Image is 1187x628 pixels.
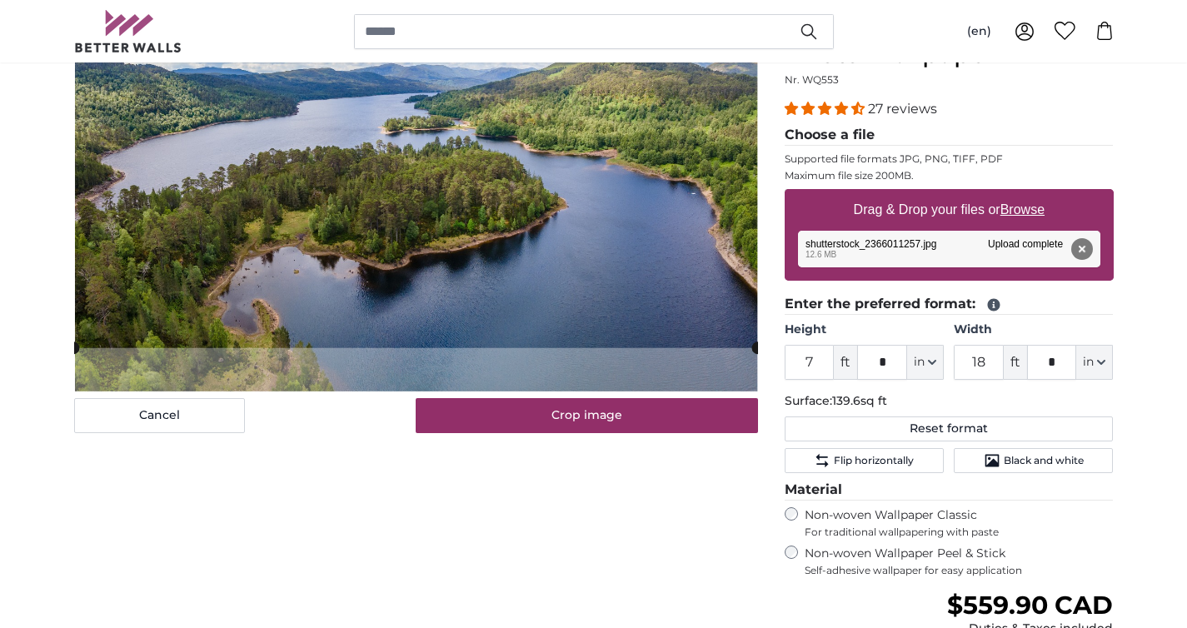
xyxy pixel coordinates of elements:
[914,354,925,371] span: in
[1004,454,1084,467] span: Black and white
[785,101,868,117] span: 4.41 stars
[785,152,1114,166] p: Supported file formats JPG, PNG, TIFF, PDF
[785,73,839,86] span: Nr. WQ553
[805,526,1114,539] span: For traditional wallpapering with paste
[785,480,1114,501] legend: Material
[785,393,1114,410] p: Surface:
[74,398,245,433] button: Cancel
[785,169,1114,182] p: Maximum file size 200MB.
[1000,202,1045,217] u: Browse
[805,507,1114,539] label: Non-woven Wallpaper Classic
[805,564,1114,577] span: Self-adhesive wallpaper for easy application
[954,17,1005,47] button: (en)
[954,321,1113,338] label: Width
[785,294,1114,315] legend: Enter the preferred format:
[1076,345,1113,380] button: in
[785,321,944,338] label: Height
[868,101,937,117] span: 27 reviews
[846,193,1050,227] label: Drag & Drop your files or
[834,345,857,380] span: ft
[947,590,1113,621] span: $559.90 CAD
[805,546,1114,577] label: Non-woven Wallpaper Peel & Stick
[834,454,914,467] span: Flip horizontally
[907,345,944,380] button: in
[1004,345,1027,380] span: ft
[785,125,1114,146] legend: Choose a file
[1083,354,1094,371] span: in
[785,416,1114,441] button: Reset format
[74,10,182,52] img: Betterwalls
[954,448,1113,473] button: Black and white
[832,393,887,408] span: 139.6sq ft
[416,398,758,433] button: Crop image
[785,448,944,473] button: Flip horizontally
